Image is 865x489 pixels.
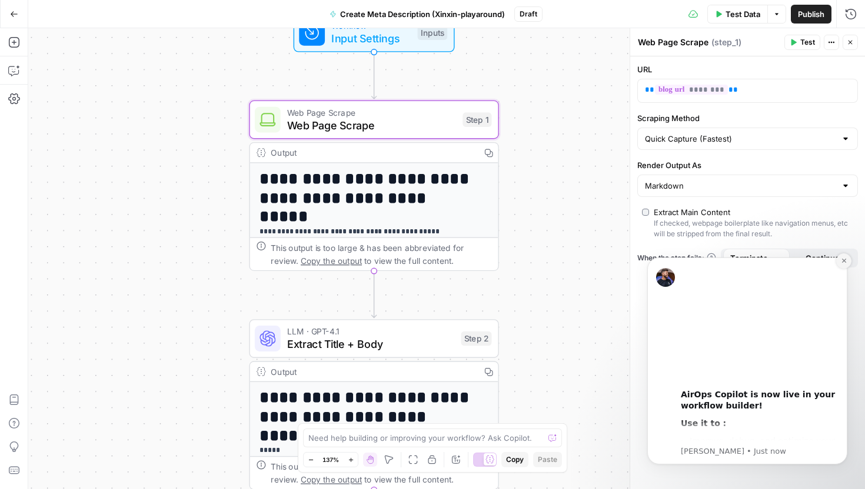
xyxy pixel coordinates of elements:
[506,454,524,465] span: Copy
[638,36,708,48] textarea: Web Page Scrape
[637,112,858,124] label: Scraping Method
[287,325,455,338] span: LLM · GPT-4.1
[791,5,831,24] button: Publish
[784,35,820,50] button: Test
[538,454,557,465] span: Paste
[287,336,455,352] span: Extract Title + Body
[271,365,474,378] div: Output
[707,5,767,24] button: Test Data
[287,117,457,133] span: Web Page Scrape
[798,8,824,20] span: Publish
[340,8,505,20] span: Create Meta Description (Xinxin-playaround)
[372,52,377,99] g: Edge from start to step_1
[642,209,649,216] input: Extract Main ContentIf checked, webpage boilerplate like navigation menus, etc will be stripped f...
[654,218,853,239] div: If checked, webpage boilerplate like navigation menus, etc will be stripped from the final result.
[249,14,498,52] div: WorkflowInput SettingsInputs
[301,474,362,484] span: Copy the output
[637,63,858,75] label: URL
[501,452,528,467] button: Copy
[463,112,491,127] div: Step 1
[645,180,836,192] input: Markdown
[331,31,411,46] span: Input Settings
[520,9,537,19] span: Draft
[418,25,448,40] div: Inputs
[287,106,457,119] span: Web Page Scrape
[726,8,760,20] span: Test Data
[800,37,815,48] span: Test
[654,206,730,218] div: Extract Main Content
[322,5,512,24] button: Create Meta Description (Xinxin-playaround)
[533,452,562,467] button: Paste
[322,455,339,464] span: 137%
[271,241,491,267] div: This output is too large & has been abbreviated for review. to view the full content.
[301,256,362,265] span: Copy the output
[372,271,377,317] g: Edge from step_1 to step_2
[645,133,836,145] input: Quick Capture (Fastest)
[711,36,741,48] span: ( step_1 )
[461,331,491,346] div: Step 2
[271,460,491,486] div: This output is too large & has been abbreviated for review. to view the full content.
[637,159,858,171] label: Render Output As
[271,146,474,159] div: Output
